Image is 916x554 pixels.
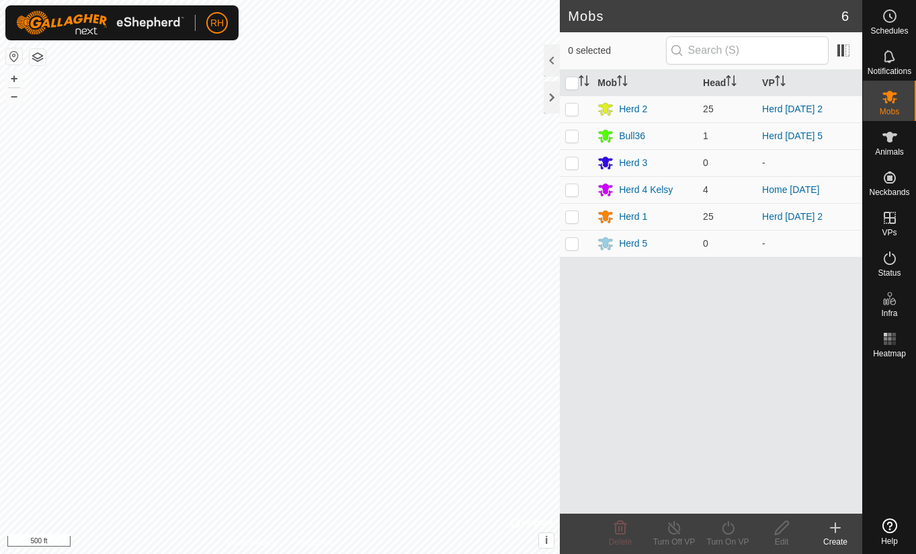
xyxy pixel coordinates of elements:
a: Contact Us [293,537,333,549]
div: Bull36 [619,129,645,143]
button: – [6,88,22,104]
span: Schedules [870,27,908,35]
div: Herd 2 [619,102,647,116]
p-sorticon: Activate to sort [775,77,786,88]
a: Privacy Policy [227,537,278,549]
div: Turn On VP [701,536,755,548]
span: Neckbands [869,188,909,196]
button: + [6,71,22,87]
input: Search (S) [666,36,829,65]
h2: Mobs [568,8,841,24]
a: Herd [DATE] 5 [762,130,823,141]
span: 25 [703,104,714,114]
p-sorticon: Activate to sort [617,77,628,88]
span: Help [881,537,898,545]
span: 0 selected [568,44,665,58]
td: - [757,230,862,257]
a: Herd [DATE] 2 [762,211,823,222]
span: Status [878,269,901,277]
div: Edit [755,536,808,548]
a: Home [DATE] [762,184,819,195]
span: 0 [703,238,708,249]
div: Herd 3 [619,156,647,170]
span: Mobs [880,108,899,116]
span: Infra [881,309,897,317]
img: Gallagher Logo [16,11,184,35]
span: Delete [609,537,632,547]
div: Herd 4 Kelsy [619,183,673,197]
span: 25 [703,211,714,222]
p-sorticon: Activate to sort [726,77,737,88]
div: Herd 5 [619,237,647,251]
span: RH [210,16,224,30]
button: Map Layers [30,49,46,65]
th: Mob [592,70,698,96]
button: i [539,533,554,548]
span: 6 [841,6,849,26]
div: Create [808,536,862,548]
a: Help [863,513,916,551]
span: 4 [703,184,708,195]
span: Animals [875,148,904,156]
th: Head [698,70,757,96]
span: VPs [882,229,897,237]
span: i [545,535,548,546]
div: Herd 1 [619,210,647,224]
td: - [757,149,862,176]
button: Reset Map [6,48,22,65]
span: 0 [703,157,708,168]
th: VP [757,70,862,96]
div: Turn Off VP [647,536,701,548]
span: Heatmap [873,350,906,358]
a: Herd [DATE] 2 [762,104,823,114]
p-sorticon: Activate to sort [579,77,589,88]
span: Notifications [868,67,911,75]
span: 1 [703,130,708,141]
